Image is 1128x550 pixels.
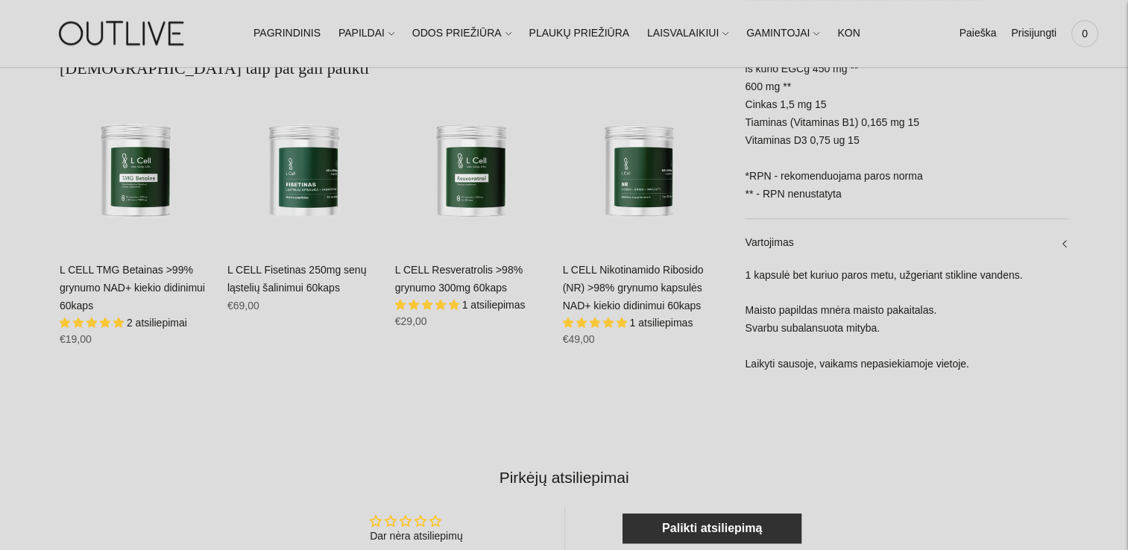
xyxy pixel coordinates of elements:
a: PLAUKŲ PRIEŽIŪRA [529,17,629,50]
span: €19,00 [60,333,92,345]
a: L CELL Fisetinas 250mg senų ląstelių šalinimui 60kaps [227,264,367,294]
a: PAGRINDINIS [253,17,321,50]
img: OUTLIVE [30,7,216,59]
span: 5.00 stars [563,317,630,329]
span: €29,00 [395,315,427,327]
a: KONTAKTAI [837,17,895,50]
a: L CELL TMG Betainas >99% grynumo NAD+ kiekio didinimui 60kaps [60,264,205,312]
span: €49,00 [563,333,595,345]
span: €69,00 [227,300,259,312]
a: Vartojimas [745,219,1068,267]
div: Average rating is 0.00 stars [370,513,463,530]
a: Paieška [959,17,996,50]
span: 5.00 stars [60,317,127,329]
h2: [DEMOGRAPHIC_DATA] taip pat gali patikti [60,57,715,80]
span: 2 atsiliepimai [127,317,187,329]
a: L CELL Resveratrolis >98% grynumo 300mg 60kaps [395,264,523,294]
a: PAPILDAI [338,17,394,50]
div: Dar nėra atsiliepimų [370,529,463,544]
a: L CELL Resveratrolis >98% grynumo 300mg 60kaps [395,95,548,247]
a: ODOS PRIEŽIŪRA [412,17,511,50]
a: GAMINTOJAI [746,17,819,50]
a: L CELL Fisetinas 250mg senų ląstelių šalinimui 60kaps [227,95,380,247]
span: 1 atsiliepimas [629,317,693,329]
a: L CELL Nikotinamido Ribosido (NR) >98% grynumo kapsulės NAD+ kiekio didinimui 60kaps [563,95,716,247]
div: 1 kapsulė bet kuriuo paros metu, užgeriant stikline vandens. Maisto papildas mnėra maisto pakaita... [745,267,1068,389]
a: Prisijungti [1011,17,1056,50]
span: 0 [1074,23,1095,44]
span: 1 atsiliepimas [462,299,526,311]
a: Palikti atsiliepimą [623,513,801,543]
a: LAISVALAIKIUI [647,17,728,50]
a: L CELL Nikotinamido Ribosido (NR) >98% grynumo kapsulės NAD+ kiekio didinimui 60kaps [563,264,704,312]
a: 0 [1071,17,1098,50]
h2: Pirkėjų atsiliepimai [72,467,1056,488]
span: 5.00 stars [395,299,462,311]
a: L CELL TMG Betainas >99% grynumo NAD+ kiekio didinimui 60kaps [60,95,212,247]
